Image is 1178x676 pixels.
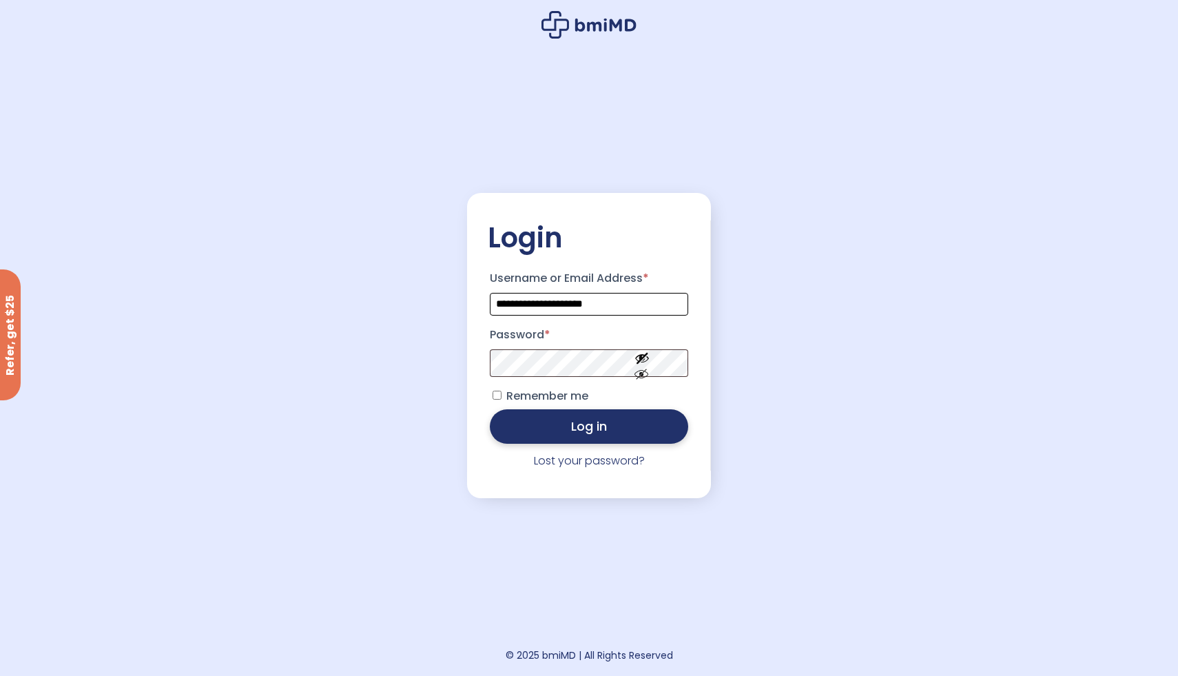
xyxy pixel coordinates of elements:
[490,324,688,346] label: Password
[603,339,681,387] button: Show password
[493,391,502,400] input: Remember me
[488,221,690,255] h2: Login
[490,409,688,444] button: Log in
[506,388,588,404] span: Remember me
[506,646,673,665] div: © 2025 bmiMD | All Rights Reserved
[534,453,645,469] a: Lost your password?
[490,267,688,289] label: Username or Email Address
